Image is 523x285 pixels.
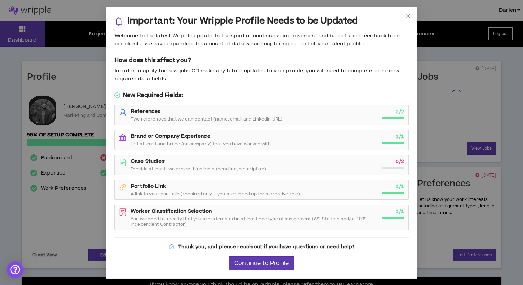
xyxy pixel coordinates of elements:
[119,208,127,216] span: file-search
[131,182,166,190] strong: Portfolio Link
[114,56,409,64] h5: How does this affect you?
[131,191,300,197] span: A link to your portfolio (required only If you are signed up for a creative role)
[131,133,210,140] strong: Brand or Company Experience
[131,158,165,165] strong: Case Studies
[114,32,409,48] div: Welcome to the latest Wripple update! In the spirit of continuous improvement and based upon feed...
[178,243,354,250] strong: Thank you, and please reach out if you have questions or need help!
[396,108,404,115] strong: 2 / 2
[131,141,271,147] span: List at least one brand (or company) that you have worked with
[396,208,404,215] strong: 1 / 1
[114,91,409,99] h5: New Required Fields:
[131,108,160,115] strong: References
[119,109,127,116] span: user
[114,92,120,98] span: check-circle
[234,260,289,267] span: Continue to Profile
[396,183,404,190] strong: 1 / 1
[127,16,358,27] h3: Important: Your Wripple Profile Needs to be Updated
[131,116,282,122] span: Two references that we can contact (name, email and LinkedIn URL)
[131,207,212,215] strong: Worker Classification Selection
[396,133,404,140] strong: 1 / 1
[405,13,411,19] span: close
[131,166,266,172] span: Provide at least two project highlights (headline, description)
[119,159,127,166] span: file-text
[131,216,378,227] span: You will need to specify that you are interested in at least one type of assignment (W2-Staffing ...
[229,256,294,270] button: Continue to Profile
[398,7,417,26] button: Close
[396,158,404,165] strong: 0 / 2
[114,17,123,26] span: bell
[119,184,127,191] span: link
[169,244,174,249] span: question-circle
[7,261,24,278] div: Open Intercom Messenger
[119,134,127,141] span: bank
[114,67,409,83] div: In order to apply for new jobs OR make any future updates to your profile, you will need to compl...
